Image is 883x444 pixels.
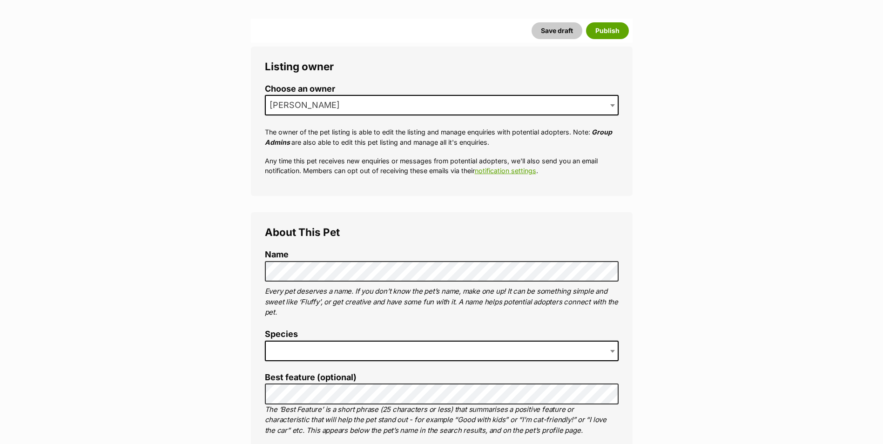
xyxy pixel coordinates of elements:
span: About This Pet [265,226,340,238]
p: Every pet deserves a name. If you don’t know the pet’s name, make one up! It can be something sim... [265,286,619,318]
button: Save draft [532,22,582,39]
a: notification settings [475,167,536,175]
label: Best feature (optional) [265,373,619,383]
p: Any time this pet receives new enquiries or messages from potential adopters, we'll also send you... [265,156,619,176]
label: Choose an owner [265,84,619,94]
label: Name [265,250,619,260]
em: Group Admins [265,128,612,146]
label: Species [265,330,619,339]
span: Listing owner [265,60,334,73]
span: Taylor Lalchere [265,95,619,115]
span: Taylor Lalchere [266,99,349,112]
p: The owner of the pet listing is able to edit the listing and manage enquiries with potential adop... [265,127,619,147]
p: The ‘Best Feature’ is a short phrase (25 characters or less) that summarises a positive feature o... [265,404,619,436]
button: Publish [586,22,629,39]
